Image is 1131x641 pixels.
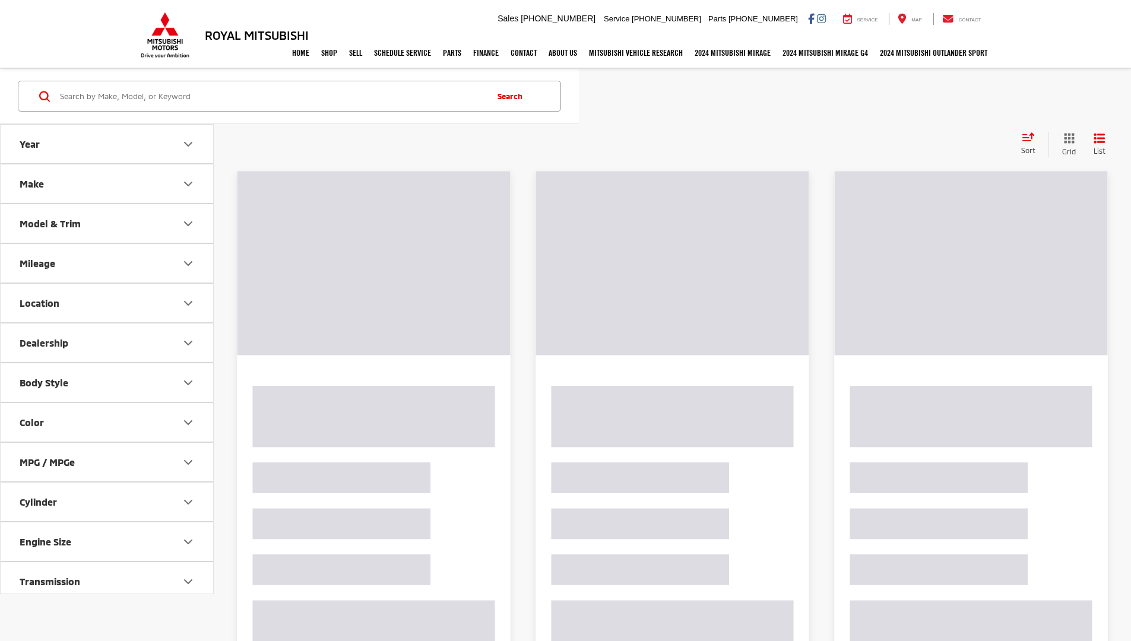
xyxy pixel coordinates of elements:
[1,522,214,561] button: Engine SizeEngine Size
[59,82,486,110] input: Search by Make, Model, or Keyword
[138,12,192,58] img: Mitsubishi
[1015,132,1048,156] button: Select sort value
[286,38,315,68] a: Home
[521,14,595,23] span: [PHONE_NUMBER]
[728,14,798,23] span: [PHONE_NUMBER]
[1,483,214,521] button: CylinderCylinder
[1,284,214,322] button: LocationLocation
[1,562,214,601] button: TransmissionTransmission
[181,415,195,430] div: Color
[708,14,726,23] span: Parts
[889,13,930,25] a: Map
[205,28,309,42] h3: Royal Mitsubishi
[632,14,701,23] span: [PHONE_NUMBER]
[181,575,195,589] div: Transmission
[20,536,71,547] div: Engine Size
[315,38,343,68] a: Shop
[808,14,815,23] a: Facebook: Click to visit our Facebook page
[20,377,68,388] div: Body Style
[181,455,195,469] div: MPG / MPGe
[1,443,214,481] button: MPG / MPGeMPG / MPGe
[1085,132,1114,157] button: List View
[20,496,57,507] div: Cylinder
[343,38,368,68] a: Sell
[1021,146,1035,154] span: Sort
[437,38,467,68] a: Parts: Opens in a new tab
[20,218,81,229] div: Model & Trim
[467,38,505,68] a: Finance
[20,178,44,189] div: Make
[604,14,629,23] span: Service
[1094,146,1105,156] span: List
[20,258,55,269] div: Mileage
[181,137,195,151] div: Year
[505,38,543,68] a: Contact
[20,297,59,309] div: Location
[368,38,437,68] a: Schedule Service: Opens in a new tab
[181,256,195,271] div: Mileage
[1,164,214,203] button: MakeMake
[583,38,689,68] a: Mitsubishi Vehicle Research
[958,17,981,23] span: Contact
[543,38,583,68] a: About Us
[498,14,518,23] span: Sales
[181,535,195,549] div: Engine Size
[1,363,214,402] button: Body StyleBody Style
[1,244,214,283] button: MileageMileage
[181,177,195,191] div: Make
[1,204,214,243] button: Model & TrimModel & Trim
[834,13,887,25] a: Service
[933,13,990,25] a: Contact
[181,376,195,390] div: Body Style
[20,138,40,150] div: Year
[181,336,195,350] div: Dealership
[181,495,195,509] div: Cylinder
[857,17,878,23] span: Service
[486,81,540,111] button: Search
[20,456,75,468] div: MPG / MPGe
[911,17,921,23] span: Map
[181,296,195,310] div: Location
[1062,147,1076,157] span: Grid
[20,337,68,348] div: Dealership
[1048,132,1085,157] button: Grid View
[20,417,44,428] div: Color
[20,576,80,587] div: Transmission
[1,323,214,362] button: DealershipDealership
[777,38,874,68] a: 2024 Mitsubishi Mirage G4
[1,125,214,163] button: YearYear
[817,14,826,23] a: Instagram: Click to visit our Instagram page
[874,38,993,68] a: 2024 Mitsubishi Outlander SPORT
[689,38,777,68] a: 2024 Mitsubishi Mirage
[1,403,214,442] button: ColorColor
[181,217,195,231] div: Model & Trim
